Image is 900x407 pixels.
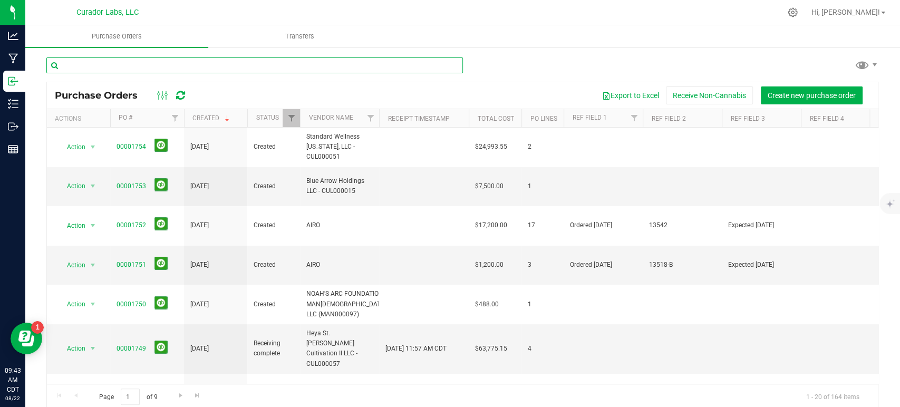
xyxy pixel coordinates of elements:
span: Action [57,297,86,312]
a: Ref Field 3 [730,115,764,122]
a: Go to the next page [173,389,188,403]
span: $17,200.00 [475,220,507,230]
span: [DATE] [190,344,209,354]
span: Ordered [DATE] [570,260,636,270]
a: PO # [119,114,132,121]
span: Purchase Orders [78,32,156,41]
span: [DATE] 11:57 AM CDT [385,344,447,354]
a: Receipt Timestamp [388,115,449,122]
iframe: Resource center [11,323,42,354]
p: 08/22 [5,394,21,402]
span: $7,500.00 [475,181,504,191]
inline-svg: Inbound [8,76,18,86]
span: NOAH'S ARC FOUNDATION MAN[DEMOGRAPHIC_DATA], LLC (MAN000097) [306,289,388,319]
a: 00001752 [117,221,146,229]
span: Action [57,218,86,233]
span: Created [254,181,294,191]
span: Expected [DATE] [728,260,795,270]
span: Action [57,341,86,356]
div: Manage settings [786,7,799,17]
span: Purchase Orders [55,90,148,101]
span: Receiving complete [254,338,294,358]
span: 17 [528,220,557,230]
a: 00001754 [117,143,146,150]
span: select [86,258,100,273]
span: Heya St. [PERSON_NAME] Cultivation II LLC - CUL000057 [306,328,373,369]
span: Receiving complete [254,383,294,403]
span: Created [254,220,294,230]
span: 1 [528,181,557,191]
span: [DATE] [190,142,209,152]
inline-svg: Manufacturing [8,53,18,64]
button: Export to Excel [595,86,666,104]
span: [DATE] [190,260,209,270]
button: Receive Non-Cannabis [666,86,753,104]
span: Create new purchase order [768,91,856,100]
span: select [86,140,100,154]
a: Ref Field 4 [809,115,844,122]
p: 09:43 AM CDT [5,366,21,394]
span: Expected [DATE] [728,220,795,230]
span: $488.00 [475,299,499,309]
input: 1 [121,389,140,405]
a: Status [256,114,278,121]
span: Blue Arrow Holdings LLC - CUL000015 [306,176,373,196]
a: Go to the last page [190,389,205,403]
a: Total Cost [477,115,514,122]
input: Search Purchase Order ID, Vendor Name and Ref Field 1 [46,57,463,73]
span: AIRO [306,260,373,270]
span: AIRO [306,220,373,230]
a: Filter [167,109,184,127]
a: Purchase Orders [25,25,208,47]
span: 13518-B [649,260,715,270]
span: 4 [528,344,557,354]
span: select [86,179,100,193]
inline-svg: Inventory [8,99,18,109]
a: 00001749 [117,345,146,352]
span: $1,200.00 [475,260,504,270]
span: [DATE] [190,181,209,191]
span: Action [57,179,86,193]
a: PO Lines [530,115,557,122]
span: Standard Wellness [US_STATE], LLC - CUL000051 [306,132,373,162]
span: Created [254,299,294,309]
span: select [86,218,100,233]
span: 1 [528,299,557,309]
span: [DATE] [190,299,209,309]
a: 00001753 [117,182,146,190]
a: Transfers [208,25,391,47]
a: Created [192,114,231,122]
span: Created [254,260,294,270]
a: Filter [283,109,300,127]
button: Create new purchase order [761,86,863,104]
span: Transfers [271,32,328,41]
span: $24,993.55 [475,142,507,152]
a: Filter [625,109,643,127]
span: 13542 [649,220,715,230]
a: Vendor Name [308,114,353,121]
a: 00001751 [117,261,146,268]
span: Created [254,142,294,152]
inline-svg: Reports [8,144,18,154]
span: 2 [528,142,557,152]
span: Action [57,140,86,154]
span: Ordered [DATE] [570,220,636,230]
a: Filter [362,109,379,127]
span: Page of 9 [90,389,166,405]
span: [DATE] [190,220,209,230]
span: 3 [528,260,557,270]
a: Ref Field 1 [572,114,606,121]
span: Curador Labs, LLC [76,8,139,17]
span: select [86,341,100,356]
a: Ref Field 2 [651,115,685,122]
iframe: Resource center unread badge [31,321,44,334]
span: Hi, [PERSON_NAME]! [811,8,880,16]
span: 1 - 20 of 164 items [798,389,868,404]
a: 00001750 [117,301,146,308]
div: Actions [55,115,106,122]
span: select [86,297,100,312]
inline-svg: Outbound [8,121,18,132]
span: Action [57,258,86,273]
span: $63,775.15 [475,344,507,354]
